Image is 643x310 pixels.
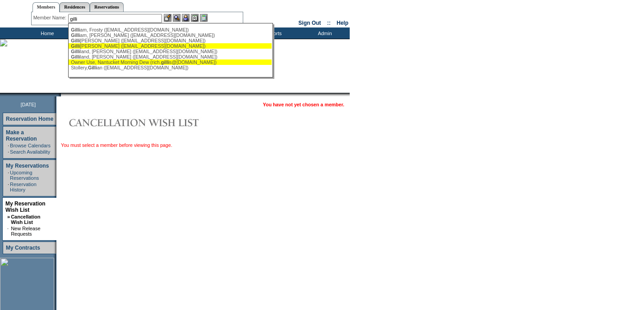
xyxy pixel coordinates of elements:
[61,114,241,132] img: Cancellation Wish List
[88,65,97,70] span: Gilli
[8,170,9,181] td: ·
[298,27,350,39] td: Admin
[71,59,269,65] div: Owner Use, Nantucket Morning Dew (rich. s@[DOMAIN_NAME])
[337,20,348,26] a: Help
[7,214,10,219] b: »
[71,65,269,70] div: Stollery, an ([EMAIL_ADDRESS][DOMAIN_NAME])
[71,49,80,54] span: Gilli
[11,226,40,237] a: New Release Requests
[71,32,269,38] div: am, [PERSON_NAME] ([EMAIL_ADDRESS][DOMAIN_NAME])
[60,2,90,12] a: Residences
[71,32,80,38] span: Gilli
[58,93,61,96] img: promoShadowLeftCorner.gif
[71,54,269,59] div: land, [PERSON_NAME] ([EMAIL_ADDRESS][DOMAIN_NAME])
[164,14,171,22] img: b_edit.gif
[8,149,9,155] td: ·
[7,226,10,237] td: ·
[71,38,269,43] div: [PERSON_NAME] ([EMAIL_ADDRESS][DOMAIN_NAME])
[33,14,68,22] div: Member Name:
[200,14,208,22] img: b_calculator.gif
[10,170,39,181] a: Upcoming Reservations
[20,27,72,39] td: Home
[71,54,80,59] span: Gilli
[8,143,9,148] td: ·
[71,43,269,49] div: [PERSON_NAME] ([EMAIL_ADDRESS][DOMAIN_NAME])
[6,245,40,251] a: My Contracts
[191,14,199,22] img: Reservations
[71,38,80,43] span: Gilli
[182,14,190,22] img: Impersonate
[6,129,37,142] a: Make a Reservation
[71,27,80,32] span: Gilli
[11,214,40,225] a: Cancellation Wish List
[32,2,60,12] a: Members
[298,20,321,26] a: Sign Out
[5,201,46,213] a: My Reservation Wish List
[71,49,269,54] div: land, [PERSON_NAME] ([EMAIL_ADDRESS][DOMAIN_NAME])
[10,149,50,155] a: Search Availability
[10,143,51,148] a: Browse Calendars
[6,163,49,169] a: My Reservations
[71,27,269,32] div: am, Frosty ([EMAIL_ADDRESS][DOMAIN_NAME])
[173,14,180,22] img: View
[61,142,347,148] div: You must select a member before viewing this page.
[161,59,169,65] span: gilli
[327,20,331,26] span: ::
[90,2,124,12] a: Reservations
[6,116,53,122] a: Reservation Home
[263,102,344,107] span: You have not yet chosen a member.
[61,93,62,96] img: blank.gif
[10,182,37,192] a: Reservation History
[21,102,36,107] span: [DATE]
[8,182,9,192] td: ·
[71,43,80,49] span: Gilli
